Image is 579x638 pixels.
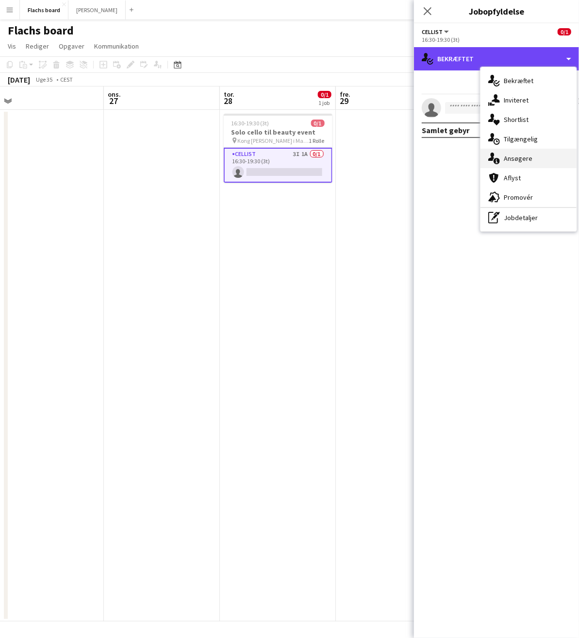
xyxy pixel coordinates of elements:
[558,28,571,35] span: 0/1
[238,137,309,144] span: Kong [PERSON_NAME] i Magasin på Kongens Nytorv
[60,76,73,83] div: CEST
[55,40,88,52] a: Opgaver
[222,95,234,106] span: 28
[90,40,143,52] a: Kommunikation
[414,5,579,17] h3: Jobopfyldelse
[480,149,577,168] div: Ansøgere
[309,137,325,144] span: 1 Rolle
[224,90,234,99] span: tor.
[232,120,269,127] span: 16:30-19:30 (3t)
[422,36,571,43] div: 16:30-19:30 (3t)
[480,110,577,129] div: Shortlist
[4,40,20,52] a: Vis
[480,188,577,207] div: Promovér
[480,90,577,110] div: Inviteret
[26,42,49,51] span: Rediger
[22,40,53,52] a: Rediger
[480,129,577,149] div: Tilgængelig
[311,120,325,127] span: 0/1
[224,128,332,137] h3: Solo cello til beauty event
[422,28,443,35] span: Cellist
[422,125,469,135] div: Samlet gebyr
[224,114,332,183] app-job-card: 16:30-19:30 (3t)0/1Solo cello til beauty event Kong [PERSON_NAME] i Magasin på Kongens Nytorv1 Ro...
[414,47,579,70] div: Bekræftet
[20,0,68,19] button: Flachs board
[480,168,577,188] div: Aflyst
[480,71,577,90] div: Bekræftet
[94,42,139,51] span: Kommunikation
[8,42,16,51] span: Vis
[318,91,331,98] span: 0/1
[68,0,126,19] button: [PERSON_NAME]
[340,90,350,99] span: fre.
[8,23,74,38] h1: Flachs board
[338,95,350,106] span: 29
[224,148,332,183] app-card-role: Cellist3I1A0/116:30-19:30 (3t)
[318,99,331,106] div: 1 job
[108,90,121,99] span: ons.
[32,76,56,83] span: Uge 35
[422,28,450,35] button: Cellist
[8,75,30,85] div: [DATE]
[59,42,84,51] span: Opgaver
[106,95,121,106] span: 27
[480,208,577,227] div: Jobdetaljer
